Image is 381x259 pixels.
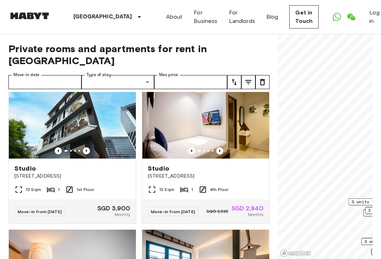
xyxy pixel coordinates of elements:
a: Marketing picture of unit SG-01-110-033-001Previous imagePrevious imageStudio[STREET_ADDRESS]12 S... [142,74,270,224]
a: For Business [194,8,217,25]
span: SGD 3,900 [97,205,130,211]
img: Habyt [8,12,51,19]
label: Type of stay [86,72,111,78]
a: Marketing picture of unit SG-01-110-044_001Previous imagePrevious imageStudio[STREET_ADDRESS]12 S... [8,74,136,224]
button: Previous image [83,147,90,154]
span: SGD 2,940 [231,205,264,211]
span: 12 Sqm [159,186,174,193]
label: Max price [159,72,178,78]
span: Move-in from [DATE] [151,209,195,214]
button: Previous image [216,147,223,154]
img: Marketing picture of unit SG-01-110-044_001 [9,74,136,159]
span: [STREET_ADDRESS] [14,173,130,180]
span: 4th Floor [210,186,229,193]
span: 1 [191,186,193,193]
span: Studio [148,164,169,173]
span: SGD 3,535 [206,208,228,215]
p: [GEOGRAPHIC_DATA] [73,13,132,21]
button: Previous image [188,147,195,154]
span: Monthly [115,211,130,218]
a: About [166,13,183,21]
button: tune [227,75,241,89]
a: Open WeChat [344,10,358,24]
span: Studio [14,164,36,173]
span: 1st Floor [77,186,94,193]
label: Move-in date [13,72,40,78]
img: Marketing picture of unit SG-01-110-033-001 [142,74,269,159]
a: Open WhatsApp [330,10,344,24]
button: tune [241,75,255,89]
span: 1 [58,186,60,193]
a: Get in Touch [289,5,319,29]
button: tune [255,75,270,89]
span: Private rooms and apartments for rent in [GEOGRAPHIC_DATA] [8,43,270,67]
a: Mapbox logo [280,249,311,257]
span: Monthly [248,211,264,218]
a: Log in [369,8,379,25]
a: Blog [266,13,278,21]
span: Move-in from [DATE] [18,209,62,214]
a: For Landlords [229,8,255,25]
button: Previous image [55,147,62,154]
input: Choose date [8,75,81,89]
span: [STREET_ADDRESS] [148,173,264,180]
span: 12 Sqm [26,186,41,193]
